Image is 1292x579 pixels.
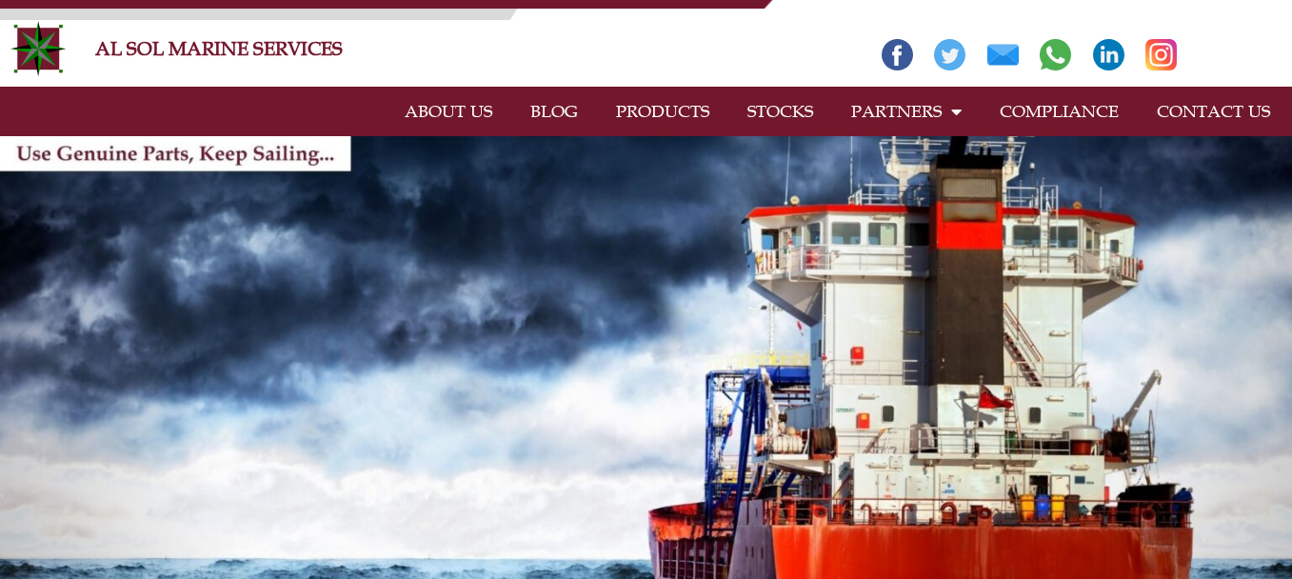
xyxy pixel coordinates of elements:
a: ABOUT US [386,90,511,133]
img: Alsolmarine-logo [10,20,67,77]
a: CONTACT US [1138,90,1289,133]
a: BLOG [511,90,597,133]
a: STOCKS [728,90,832,133]
a: AL SOL MARINE SERVICES [95,37,343,60]
a: PRODUCTS [597,90,728,133]
a: COMPLIANCE [981,90,1138,133]
a: PARTNERS [832,90,981,133]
